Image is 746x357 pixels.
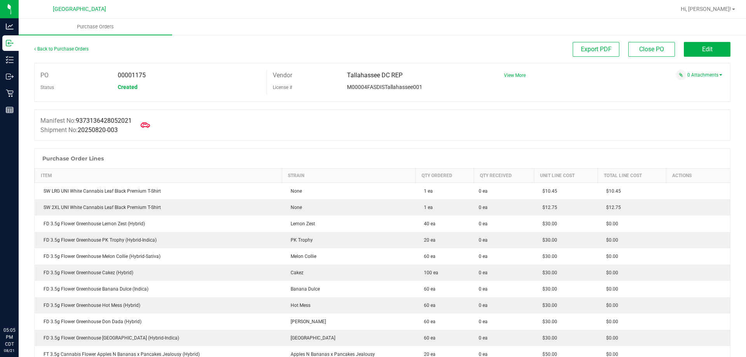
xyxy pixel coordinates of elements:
[420,303,436,308] span: 60 ea
[684,42,730,57] button: Edit
[539,237,557,243] span: $30.00
[420,270,438,275] span: 100 ea
[479,220,488,227] span: 0 ea
[420,286,436,292] span: 60 ea
[6,73,14,80] inline-svg: Outbound
[602,205,621,210] span: $12.75
[287,254,316,259] span: Melon Collie
[6,89,14,97] inline-svg: Retail
[287,221,315,226] span: Lemon Zest
[539,319,557,324] span: $30.00
[35,169,282,183] th: Item
[53,6,106,12] span: [GEOGRAPHIC_DATA]
[40,220,277,227] div: FD 3.5g Flower Greenhouse Lemon Zest (Hybrid)
[40,237,277,244] div: FD 3.5g Flower Greenhouse PK Trophy (Hybrid-Indica)
[539,335,557,341] span: $30.00
[687,72,722,78] a: 0 Attachments
[681,6,731,12] span: Hi, [PERSON_NAME]!
[602,319,618,324] span: $0.00
[420,221,436,226] span: 40 ea
[415,169,474,183] th: Qty Ordered
[602,352,618,357] span: $0.00
[287,352,375,357] span: Apples N Bananas x Pancakes Jealousy
[479,269,488,276] span: 0 ea
[581,45,612,53] span: Export PDF
[287,286,320,292] span: Banana Dulce
[40,204,277,211] div: SW 2XL UNI White Cannabis Leaf Black Premium T-Shirt
[420,188,433,194] span: 1 ea
[474,169,534,183] th: Qty Received
[287,270,303,275] span: Cakez
[539,286,557,292] span: $30.00
[539,254,557,259] span: $30.00
[602,270,618,275] span: $0.00
[602,335,618,341] span: $0.00
[287,319,326,324] span: [PERSON_NAME]
[639,45,664,53] span: Close PO
[138,117,153,133] span: Mark as Arrived
[539,303,557,308] span: $30.00
[6,106,14,114] inline-svg: Reports
[40,125,118,135] label: Shipment No:
[40,302,277,309] div: FD 3.5g Flower Greenhouse Hot Mess (Hybrid)
[602,188,621,194] span: $10.45
[273,70,292,81] label: Vendor
[287,205,302,210] span: None
[420,237,436,243] span: 20 ea
[347,71,403,79] span: Tallahassee DC REP
[479,253,488,260] span: 0 ea
[287,335,335,341] span: [GEOGRAPHIC_DATA]
[702,45,713,53] span: Edit
[573,42,619,57] button: Export PDF
[598,169,666,183] th: Total Line Cost
[539,270,557,275] span: $30.00
[420,205,433,210] span: 1 ea
[534,169,598,183] th: Unit Line Cost
[420,352,436,357] span: 20 ea
[3,348,15,354] p: 08/21
[479,302,488,309] span: 0 ea
[287,237,313,243] span: PK Trophy
[78,126,118,134] span: 20250820-003
[602,303,618,308] span: $0.00
[8,295,31,318] iframe: Resource center
[602,237,618,243] span: $0.00
[76,117,132,124] span: 9373136428052021
[539,221,557,226] span: $30.00
[6,39,14,47] inline-svg: Inbound
[504,73,526,78] a: View More
[40,188,277,195] div: SW LRG UNI White Cannabis Leaf Black Premium T-Shirt
[287,188,302,194] span: None
[602,254,618,259] span: $0.00
[347,84,422,90] span: M00004FASDISTallahassee001
[42,155,104,162] h1: Purchase Order Lines
[40,70,49,81] label: PO
[602,286,618,292] span: $0.00
[40,82,54,93] label: Status
[479,334,488,341] span: 0 ea
[287,303,310,308] span: Hot Mess
[273,82,292,93] label: License #
[40,334,277,341] div: FD 3.5g Flower Greenhouse [GEOGRAPHIC_DATA] (Hybrid-Indica)
[282,169,415,183] th: Strain
[118,84,138,90] span: Created
[420,335,436,341] span: 60 ea
[23,294,32,303] iframe: Resource center unread badge
[420,319,436,324] span: 60 ea
[118,71,146,79] span: 00001175
[666,169,730,183] th: Actions
[479,204,488,211] span: 0 ea
[40,269,277,276] div: FD 3.5g Flower Greenhouse Cakez (Hybrid)
[479,188,488,195] span: 0 ea
[40,318,277,325] div: FD 3.5g Flower Greenhouse Don Dada (Hybrid)
[6,23,14,30] inline-svg: Analytics
[479,237,488,244] span: 0 ea
[602,221,618,226] span: $0.00
[420,254,436,259] span: 60 ea
[539,205,557,210] span: $12.75
[479,318,488,325] span: 0 ea
[40,253,277,260] div: FD 3.5g Flower Greenhouse Melon Collie (Hybrid-Sativa)
[676,70,686,80] span: Attach a document
[539,188,557,194] span: $10.45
